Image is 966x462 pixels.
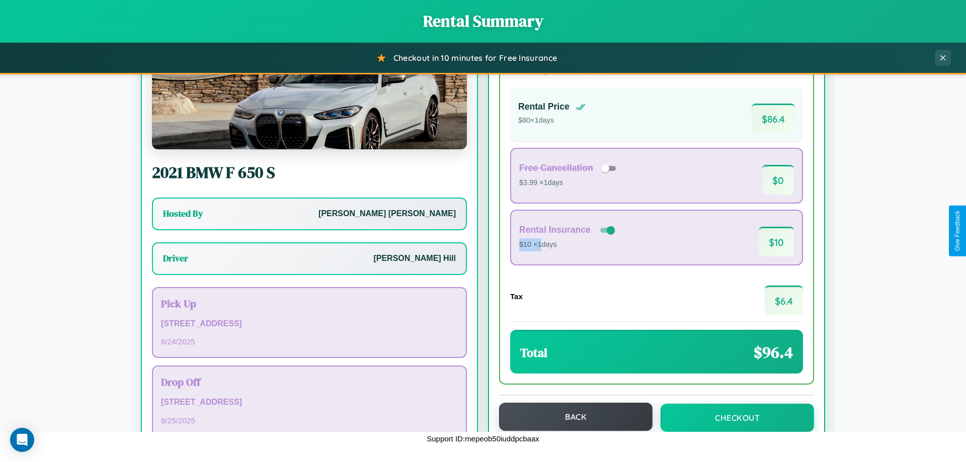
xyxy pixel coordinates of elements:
[759,227,794,256] span: $ 10
[161,414,458,427] p: 8 / 25 / 2025
[518,114,586,127] p: $ 80 × 1 days
[152,49,467,149] img: BMW F 650 S
[519,176,619,190] p: $3.99 × 1 days
[765,286,803,315] span: $ 6.4
[519,238,617,251] p: $10 × 1 days
[954,211,961,251] div: Give Feedback
[161,335,458,348] p: 8 / 24 / 2025
[163,208,203,220] h3: Hosted By
[163,252,188,264] h3: Driver
[499,403,653,431] button: Back
[661,404,814,432] button: Checkout
[393,53,557,63] span: Checkout in 10 minutes for Free Insurance
[373,251,456,266] p: [PERSON_NAME] Hill
[519,225,591,235] h4: Rental Insurance
[762,165,794,195] span: $ 0
[161,296,458,311] h3: Pick Up
[161,317,458,331] p: [STREET_ADDRESS]
[518,102,570,112] h4: Rental Price
[519,163,593,173] h4: Free Cancellation
[10,428,34,452] div: Open Intercom Messenger
[752,104,795,133] span: $ 86.4
[510,292,523,301] h4: Tax
[10,10,956,32] h1: Rental Summary
[427,432,539,445] p: Support ID: mepeob50iuddpcbaax
[520,344,547,361] h3: Total
[161,375,458,389] h3: Drop Off
[152,161,467,183] h2: 2021 BMW F 650 S
[318,207,456,221] p: [PERSON_NAME] [PERSON_NAME]
[161,395,458,410] p: [STREET_ADDRESS]
[754,341,793,363] span: $ 96.4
